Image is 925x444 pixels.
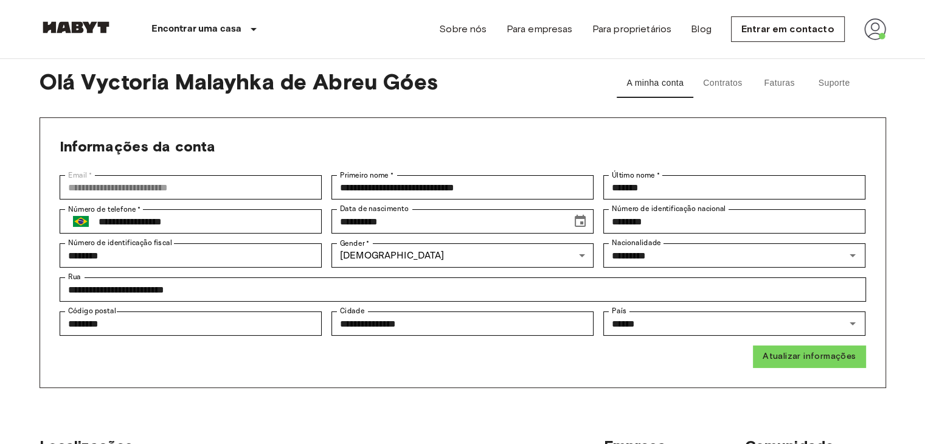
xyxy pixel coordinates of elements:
button: Open [844,247,861,264]
div: Número de identificação nacional [603,209,865,234]
a: Blog [691,22,712,36]
button: Contratos [693,69,752,98]
label: Rua [68,272,81,282]
a: Para proprietários [592,22,671,36]
button: Atualizar informações [753,345,865,368]
img: avatar [864,18,886,40]
label: País [612,306,626,316]
label: Gender [340,238,369,249]
button: Suporte [807,69,862,98]
button: Select country [68,209,94,234]
div: Primeiro nome [331,175,594,199]
label: Número de identificação nacional [612,204,726,214]
label: Último nome [612,170,660,181]
button: A minha conta [617,69,693,98]
div: Último nome [603,175,865,199]
div: Cidade [331,311,594,336]
div: [DEMOGRAPHIC_DATA] [331,243,594,268]
div: Email [60,175,322,199]
label: Código postal [68,306,116,316]
a: Sobre nós [439,22,487,36]
label: Número de identificação fiscal [68,238,172,248]
button: Choose date, selected date is Apr 28, 1998 [568,209,592,234]
button: Faturas [752,69,807,98]
a: Entrar em contacto [731,16,845,42]
div: Número de identificação fiscal [60,243,322,268]
div: Código postal [60,311,322,336]
button: Open [844,315,861,332]
label: Nacionalidade [612,238,661,248]
span: Informações da conta [60,137,216,155]
label: Email [68,170,92,181]
label: Cidade [340,306,364,316]
a: Para empresas [507,22,573,36]
label: Data de nascimento [340,204,408,214]
label: Número de telefone [68,204,140,215]
img: Brazil [73,216,89,227]
img: Habyt [40,21,113,33]
p: Encontrar uma casa [151,22,242,36]
span: Olá Vyctoria Malayhka de Abreu Góes [40,69,583,98]
label: Primeiro nome [340,170,393,181]
div: Rua [60,277,866,302]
